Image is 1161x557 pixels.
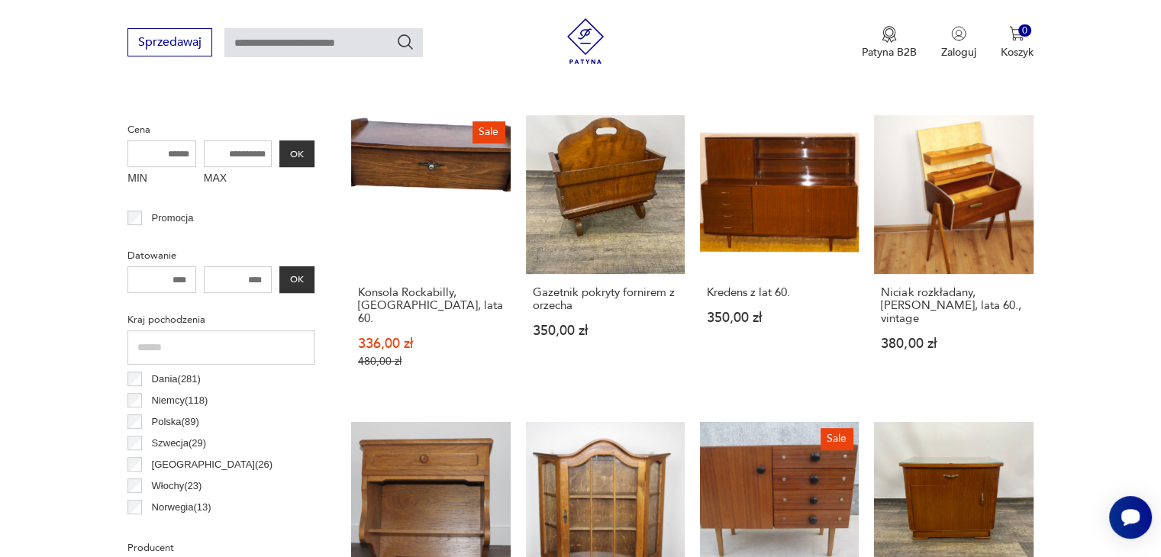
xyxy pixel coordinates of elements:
[1018,24,1031,37] div: 0
[862,26,917,60] button: Patyna B2B
[1001,26,1034,60] button: 0Koszyk
[707,311,852,324] p: 350,00 zł
[358,355,503,368] p: 480,00 zł
[127,539,314,556] p: Producent
[152,435,207,452] p: Szwecja ( 29 )
[941,45,976,60] p: Zaloguj
[127,311,314,328] p: Kraj pochodzenia
[533,286,678,312] h3: Gazetnik pokryty fornirem z orzecha
[1001,45,1034,60] p: Koszyk
[127,121,314,138] p: Cena
[358,286,503,325] h3: Konsola Rockabilly, [GEOGRAPHIC_DATA], lata 60.
[862,26,917,60] a: Ikona medaluPatyna B2B
[862,45,917,60] p: Patyna B2B
[152,456,273,473] p: [GEOGRAPHIC_DATA] ( 26 )
[152,478,202,494] p: Włochy ( 23 )
[1009,26,1024,41] img: Ikona koszyka
[152,520,203,537] p: Francja ( 12 )
[700,115,859,398] a: Kredens z lat 60.Kredens z lat 60.350,00 zł
[152,210,194,227] p: Promocja
[563,18,608,64] img: Patyna - sklep z meblami i dekoracjami vintage
[279,266,314,293] button: OK
[881,337,1026,350] p: 380,00 zł
[874,115,1033,398] a: Niciak rozkładany, patyczak, lata 60., vintageNiciak rozkładany, [PERSON_NAME], lata 60., vintage...
[707,286,852,299] h3: Kredens z lat 60.
[1109,496,1152,539] iframe: Smartsupp widget button
[152,371,201,388] p: Dania ( 281 )
[396,33,414,51] button: Szukaj
[882,26,897,43] img: Ikona medalu
[204,167,273,192] label: MAX
[941,26,976,60] button: Zaloguj
[951,26,966,41] img: Ikonka użytkownika
[358,337,503,350] p: 336,00 zł
[351,115,510,398] a: SaleKonsola Rockabilly, Niemcy, lata 60.Konsola Rockabilly, [GEOGRAPHIC_DATA], lata 60.336,00 zł4...
[127,28,212,56] button: Sprzedawaj
[127,167,196,192] label: MIN
[279,140,314,167] button: OK
[526,115,685,398] a: Gazetnik pokryty fornirem z orzechaGazetnik pokryty fornirem z orzecha350,00 zł
[152,414,199,430] p: Polska ( 89 )
[881,286,1026,325] h3: Niciak rozkładany, [PERSON_NAME], lata 60., vintage
[152,392,208,409] p: Niemcy ( 118 )
[152,499,211,516] p: Norwegia ( 13 )
[127,247,314,264] p: Datowanie
[127,38,212,49] a: Sprzedawaj
[533,324,678,337] p: 350,00 zł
